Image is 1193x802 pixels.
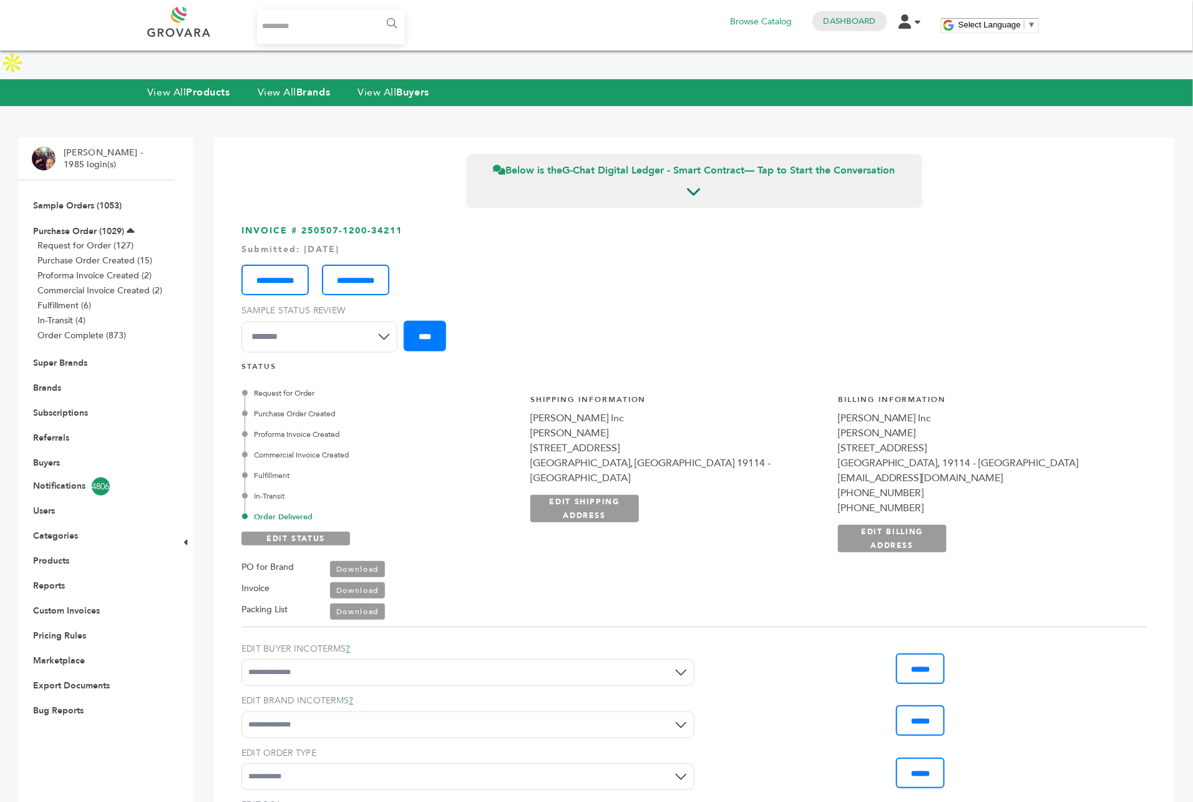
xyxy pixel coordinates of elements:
[241,361,1147,378] h4: STATUS
[1028,20,1036,29] span: ▼
[33,357,87,369] a: Super Brands
[530,456,825,486] div: [GEOGRAPHIC_DATA], [GEOGRAPHIC_DATA] 19114 - [GEOGRAPHIC_DATA]
[838,441,1133,456] div: [STREET_ADDRESS]
[33,407,88,419] a: Subscriptions
[563,164,745,177] strong: G-Chat Digital Ledger - Smart Contract
[33,432,69,444] a: Referrals
[147,86,230,99] a: View AllProducts
[33,680,110,692] a: Export Documents
[33,705,84,716] a: Bug Reports
[37,285,162,296] a: Commercial Invoice Created (2)
[241,581,270,596] label: Invoice
[33,605,100,617] a: Custom Invoices
[92,477,110,496] span: 4806
[33,555,69,567] a: Products
[37,270,152,281] a: Proforma Invoice Created (2)
[530,411,825,426] div: [PERSON_NAME] Inc
[1024,20,1025,29] span: ​
[330,561,385,577] a: Download
[397,86,429,99] strong: Buyers
[245,491,517,502] div: In-Transit
[330,582,385,599] a: Download
[33,655,85,667] a: Marketplace
[64,147,146,171] li: [PERSON_NAME] - 1985 login(s)
[33,630,86,642] a: Pricing Rules
[241,305,404,317] label: Sample Status Review
[296,86,330,99] strong: Brands
[241,225,1147,361] h3: INVOICE # 250507-1200-34211
[838,394,1133,411] h4: Billing Information
[838,456,1133,471] div: [GEOGRAPHIC_DATA], 19114 - [GEOGRAPHIC_DATA]
[349,695,353,707] a: ?
[257,9,405,44] input: Search...
[358,86,429,99] a: View AllBuyers
[33,457,60,469] a: Buyers
[530,495,639,522] a: EDIT SHIPPING ADDRESS
[241,532,350,545] a: EDIT STATUS
[245,449,517,461] div: Commercial Invoice Created
[33,505,55,517] a: Users
[37,240,134,252] a: Request for Order (127)
[241,747,694,760] label: EDIT ORDER TYPE
[530,394,825,411] h4: Shipping Information
[838,501,1133,516] div: [PHONE_NUMBER]
[241,560,294,575] label: PO for Brand
[37,315,85,326] a: In-Transit (4)
[245,511,517,522] div: Order Delivered
[731,15,792,29] a: Browse Catalog
[33,200,122,212] a: Sample Orders (1053)
[245,470,517,481] div: Fulfillment
[838,486,1133,501] div: [PHONE_NUMBER]
[33,580,65,592] a: Reports
[33,530,78,542] a: Categories
[838,411,1133,426] div: [PERSON_NAME] Inc
[245,388,517,399] div: Request for Order
[824,16,876,27] a: Dashboard
[241,695,694,707] label: EDIT BRAND INCOTERMS
[186,86,230,99] strong: Products
[958,20,1021,29] span: Select Language
[346,643,350,655] a: ?
[530,441,825,456] div: [STREET_ADDRESS]
[530,426,825,441] div: [PERSON_NAME]
[241,602,288,617] label: Packing List
[33,382,61,394] a: Brands
[838,426,1133,441] div: [PERSON_NAME]
[33,225,124,237] a: Purchase Order (1029)
[258,86,331,99] a: View AllBrands
[494,164,895,177] span: Below is the — Tap to Start the Conversation
[958,20,1036,29] a: Select Language​
[37,255,152,267] a: Purchase Order Created (15)
[37,330,126,341] a: Order Complete (873)
[245,429,517,440] div: Proforma Invoice Created
[37,300,91,311] a: Fulfillment (6)
[33,477,160,496] a: Notifications4806
[241,243,1147,256] div: Submitted: [DATE]
[330,604,385,620] a: Download
[838,471,1133,486] div: [EMAIL_ADDRESS][DOMAIN_NAME]
[245,408,517,419] div: Purchase Order Created
[241,643,694,655] label: EDIT BUYER INCOTERMS
[838,525,947,552] a: EDIT BILLING ADDRESS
